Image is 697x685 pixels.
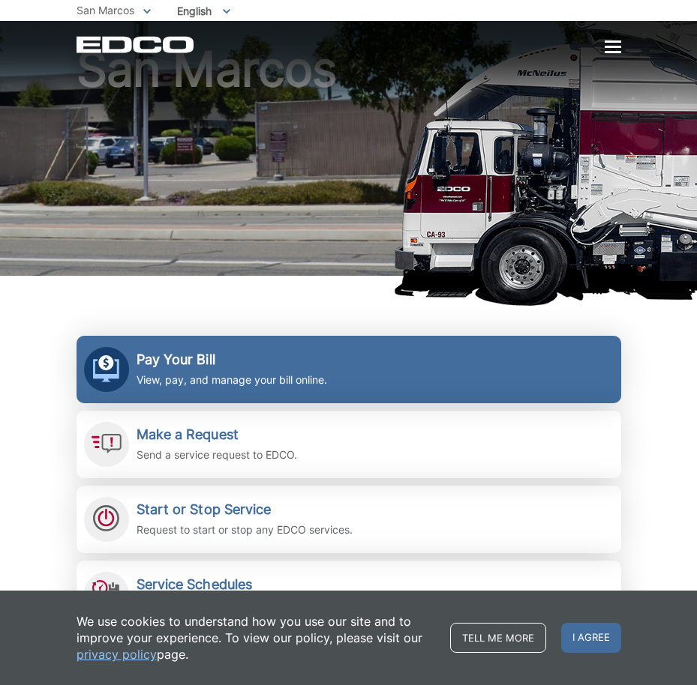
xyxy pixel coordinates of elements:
p: We use cookies to understand how you use our site and to improve your experience. To view our pol... [77,613,435,663]
p: Request to start or stop any EDCO services. [137,522,353,538]
span: San Marcos [77,4,134,16]
p: View, pay, and manage your bill online. [137,372,327,388]
a: privacy policy [77,646,157,663]
a: EDCD logo. Return to the homepage. [77,36,196,53]
h2: Start or Stop Service [137,501,353,518]
h2: Pay Your Bill [137,351,327,368]
span: I agree [561,623,621,653]
a: Tell me more [450,623,546,653]
p: Send a service request to EDCO. [137,447,297,463]
a: Pay Your Bill View, pay, and manage your bill online. [77,336,621,403]
h1: San Marcos [77,45,621,283]
a: Service Schedules Stay up-to-date on any changes in schedules. [77,561,621,628]
a: Make a Request Send a service request to EDCO. [77,411,621,478]
h2: Make a Request [137,426,297,443]
h2: Service Schedules [137,576,364,593]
